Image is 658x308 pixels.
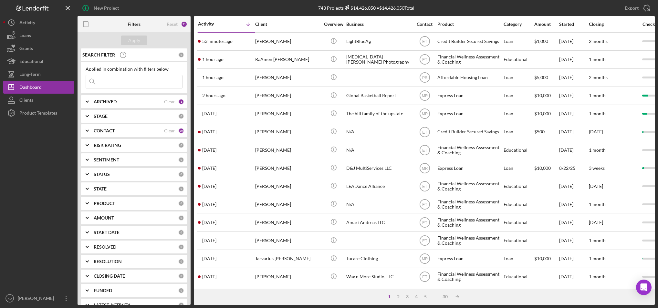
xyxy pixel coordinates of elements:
[3,94,74,107] button: Clients
[437,87,502,104] div: Express Loan
[94,128,115,133] b: CONTACT
[504,141,534,159] div: Educational
[504,105,534,122] div: Loan
[589,22,637,27] div: Closing
[437,141,502,159] div: Financial Wellness Assessment & Coaching
[16,292,58,306] div: [PERSON_NAME]
[422,94,428,98] text: MR
[255,178,320,195] div: [PERSON_NAME]
[3,81,74,94] button: Dashboard
[559,123,588,140] div: [DATE]
[202,256,216,261] time: 2025-09-16 04:23
[178,128,184,134] div: 20
[589,75,608,80] time: 2 months
[255,232,320,249] div: [PERSON_NAME]
[19,107,57,121] div: Product Templates
[412,294,421,299] div: 4
[385,294,394,299] div: 1
[94,201,115,206] b: PRODUCT
[255,214,320,231] div: [PERSON_NAME]
[504,69,534,86] div: Loan
[589,129,603,134] time: [DATE]
[3,42,74,55] a: Grants
[19,29,31,44] div: Loans
[178,99,184,105] div: 1
[559,33,588,50] div: [DATE]
[437,159,502,177] div: Express Loan
[255,141,320,159] div: [PERSON_NAME]
[559,51,588,68] div: [DATE]
[437,268,502,285] div: Financial Wellness Assessment & Coaching
[202,238,216,243] time: 2025-09-16 14:25
[559,22,588,27] div: Started
[437,33,502,50] div: Credit Builder Secured Savings
[437,232,502,249] div: Financial Wellness Assessment & Coaching
[167,22,178,27] div: Reset
[255,268,320,285] div: [PERSON_NAME]
[94,215,114,221] b: AMOUNT
[437,196,502,213] div: Financial Wellness Assessment & Coaching
[559,69,588,86] div: [DATE]
[559,286,588,303] div: 7/15/25
[504,123,534,140] div: Loan
[559,232,588,249] div: [DATE]
[7,297,12,300] text: KD
[255,250,320,267] div: Jarvarius [PERSON_NAME]
[255,159,320,177] div: [PERSON_NAME]
[437,69,502,86] div: Affordable Housing Loan
[202,274,216,279] time: 2025-09-15 21:11
[534,129,545,134] span: $500
[437,286,502,303] div: Affordable Housing Loan
[178,288,184,293] div: 0
[504,22,534,27] div: Category
[94,99,117,104] b: ARCHIVED
[82,52,115,57] b: SEARCH FILTER
[94,230,120,235] b: START DATE
[589,238,606,243] time: 1 month
[94,157,119,162] b: SENTIMENT
[534,22,559,27] div: Amount
[198,21,226,26] div: Activity
[94,114,108,119] b: STAGE
[422,275,427,279] text: ET
[255,51,320,68] div: RaAmen [PERSON_NAME]
[202,148,216,153] time: 2025-09-17 11:17
[346,178,411,195] div: LEADance Alliance
[589,183,603,189] time: [DATE]
[589,165,605,171] time: 3 weeks
[559,141,588,159] div: [DATE]
[504,232,534,249] div: Educational
[202,129,216,134] time: 2025-09-17 14:49
[437,178,502,195] div: Financial Wellness Assessment & Coaching
[86,67,183,72] div: Applied in combination with filters below
[19,68,41,82] div: Long-Term
[422,239,427,243] text: ET
[346,51,411,68] div: [MEDICAL_DATA][PERSON_NAME] Photography
[94,172,110,177] b: STATUS
[559,178,588,195] div: [DATE]
[121,36,147,45] button: Apply
[534,165,551,171] span: $10,000
[255,33,320,50] div: [PERSON_NAME]
[559,214,588,231] div: [DATE]
[439,294,451,299] div: 30
[3,292,74,305] button: KD[PERSON_NAME]
[504,268,534,285] div: Educational
[346,286,411,303] div: NEXTRISE GROUP LLC
[3,55,74,68] a: Educational
[346,105,411,122] div: The hill family of the upstate
[589,147,606,153] time: 1 month
[589,56,606,62] time: 1 month
[202,220,216,225] time: 2025-09-16 15:17
[19,81,42,95] div: Dashboard
[255,286,320,303] div: [PERSON_NAME]
[178,230,184,235] div: 0
[422,166,428,170] text: MR
[589,38,608,44] time: 2 months
[346,87,411,104] div: Global Basketball Report
[178,157,184,163] div: 0
[559,105,588,122] div: [DATE]
[202,166,216,171] time: 2025-09-17 02:09
[94,244,116,250] b: RESOLVED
